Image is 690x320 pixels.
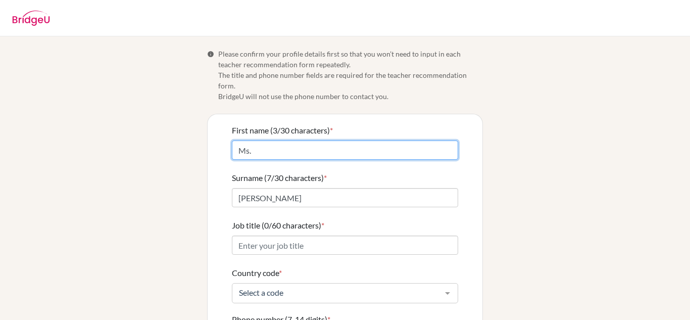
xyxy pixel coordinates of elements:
input: Enter your surname [232,188,458,207]
input: Enter your first name [232,141,458,160]
img: BridgeU logo [12,11,50,26]
span: Info [207,51,214,58]
label: Surname (7/30 characters) [232,172,327,184]
input: Enter your job title [232,236,458,255]
span: Select a code [236,288,437,298]
span: Please confirm your profile details first so that you won’t need to input in each teacher recomme... [218,49,483,102]
label: Job title (0/60 characters) [232,219,324,232]
label: Country code [232,267,282,279]
label: First name (3/30 characters) [232,124,333,136]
